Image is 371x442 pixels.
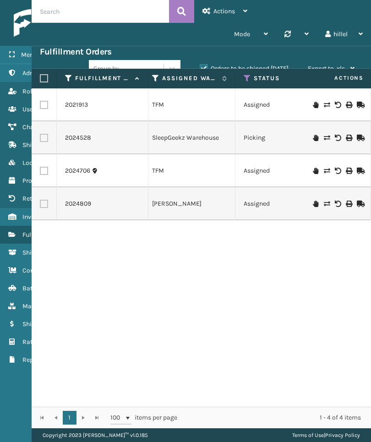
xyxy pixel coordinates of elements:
[335,102,340,108] i: Void Label
[357,168,362,174] i: Mark as Shipped
[235,187,327,220] td: Assigned
[357,201,362,207] i: Mark as Shipped
[313,201,318,207] i: On Hold
[292,432,324,438] a: Terms of Use
[324,135,329,141] i: Change shipping
[162,74,218,82] label: Assigned Warehouse
[213,7,235,15] span: Actions
[234,30,250,38] span: Mode
[63,411,76,425] a: 1
[190,413,361,422] div: 1 - 4 of 4 items
[110,411,177,425] span: items per page
[22,320,65,328] span: Shipment Cost
[346,201,351,207] i: Print Label
[144,187,235,220] td: [PERSON_NAME]
[346,168,351,174] i: Print Label
[22,123,49,131] span: Channels
[14,9,101,37] img: logo
[22,267,54,274] span: Containers
[346,102,351,108] i: Print Label
[306,71,369,86] span: Actions
[93,64,119,73] div: Group by
[308,65,345,72] span: Export to .xls
[235,154,327,187] td: Assigned
[235,121,327,154] td: Picking
[325,432,360,438] a: Privacy Policy
[144,121,235,154] td: SleepGeekz Warehouse
[22,141,72,149] span: Shipping Carriers
[335,168,340,174] i: Void Label
[22,105,38,113] span: Users
[22,177,48,185] span: Products
[22,213,49,221] span: Inventory
[324,168,329,174] i: Change shipping
[357,135,362,141] i: Mark as Shipped
[324,201,329,207] i: Change shipping
[40,46,111,57] h3: Fulfillment Orders
[65,199,91,208] a: 2024809
[22,231,74,239] span: Fulfillment Orders
[110,413,124,422] span: 100
[22,302,79,310] span: Marketplace Orders
[324,102,329,108] i: Change shipping
[22,356,45,364] span: Reports
[65,133,91,142] a: 2024528
[22,159,47,167] span: Lookups
[22,195,72,202] span: Return Addresses
[22,87,38,95] span: Roles
[254,74,309,82] label: Status
[335,135,340,141] i: Void Label
[313,102,318,108] i: On Hold
[235,88,327,121] td: Assigned
[22,338,67,346] span: Rate Calculator
[357,102,362,108] i: Mark as Shipped
[144,154,235,187] td: TFM
[65,166,90,175] a: 2024706
[292,428,360,442] div: |
[325,23,363,46] div: hillel
[43,428,148,442] p: Copyright 2023 [PERSON_NAME]™ v 1.0.185
[22,249,71,256] span: Shipment Status
[75,74,131,82] label: Fulfillment Order Id
[65,100,88,109] a: 2021913
[144,88,235,121] td: TFM
[200,65,289,72] label: Orders to be shipped [DATE]
[313,168,318,174] i: On Hold
[21,51,37,59] span: Menu
[335,201,340,207] i: Void Label
[22,69,66,77] span: Administration
[346,135,351,141] i: Print Label
[313,135,318,141] i: On Hold
[22,284,46,292] span: Batches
